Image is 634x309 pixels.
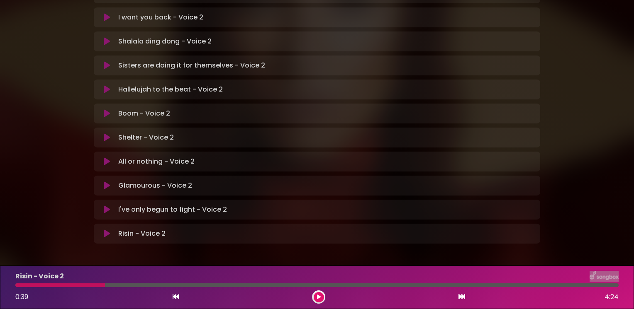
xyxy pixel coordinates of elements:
[15,271,64,281] p: Risin - Voice 2
[118,60,265,70] p: Sisters are doing it for themselves - Voice 2
[118,229,166,239] p: Risin - Voice 2
[118,181,192,191] p: Glamourous - Voice 2
[118,36,212,46] p: Shalala ding dong - Voice 2
[118,157,195,167] p: All or nothing - Voice 2
[118,12,203,22] p: I want you back - Voice 2
[118,133,174,142] p: Shelter - Voice 2
[118,205,227,215] p: I've only begun to fight - Voice 2
[118,84,223,94] p: Hallelujah to the beat - Voice 2
[590,271,619,282] img: songbox-logo-white.png
[118,109,170,118] p: Boom - Voice 2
